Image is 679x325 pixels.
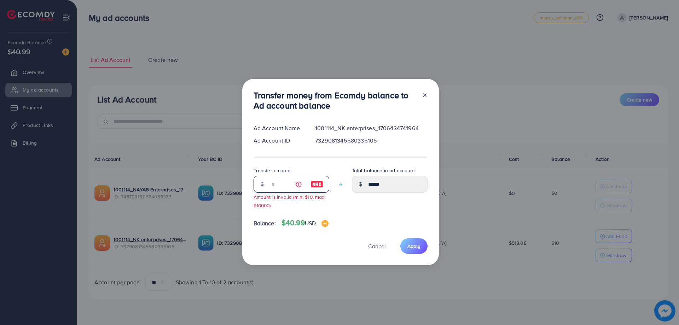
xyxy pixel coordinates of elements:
div: Ad Account Name [248,124,310,132]
h3: Transfer money from Ecomdy balance to Ad account balance [254,90,416,111]
button: Apply [400,238,428,254]
span: Cancel [368,242,386,250]
span: Apply [407,243,420,250]
small: Amount is invalid (min: $10, max: $10000) [254,193,326,208]
div: Ad Account ID [248,137,310,145]
button: Cancel [359,238,395,254]
span: USD [305,219,316,227]
h4: $40.99 [282,219,329,227]
div: 1001114_NK enterprises_1706434741964 [309,124,433,132]
div: 7329081345580335105 [309,137,433,145]
span: Balance: [254,219,276,227]
label: Transfer amount [254,167,291,174]
img: image [311,180,323,188]
label: Total balance in ad account [352,167,415,174]
img: image [321,220,329,227]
